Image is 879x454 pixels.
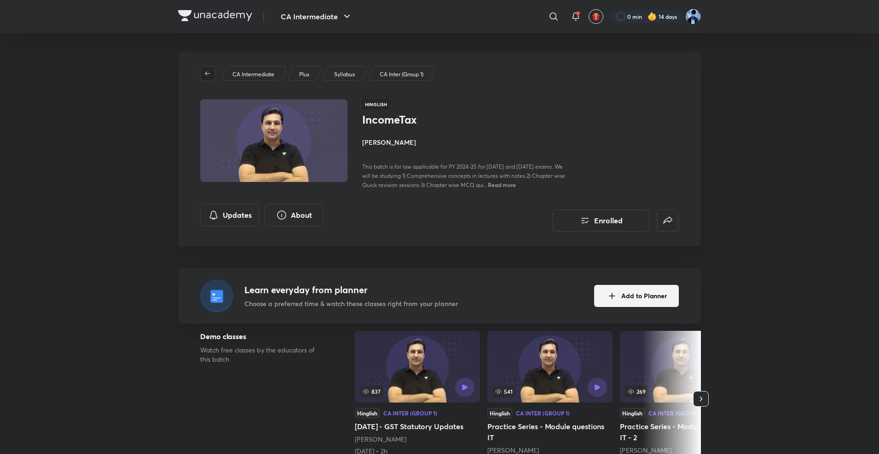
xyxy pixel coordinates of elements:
[594,285,679,307] button: Add to Planner
[231,70,276,79] a: CA Intermediate
[493,386,515,397] span: 541
[380,70,423,79] p: CA Inter (Group 1)
[334,70,355,79] p: Syllabus
[657,210,679,232] button: false
[488,181,516,188] span: Read more
[589,9,603,24] button: avatar
[620,421,745,443] h5: Practice Series - Module Questions IT - 2
[360,386,382,397] span: 837
[553,210,649,232] button: Enrolled
[333,70,357,79] a: Syllabus
[200,204,259,226] button: Updates
[299,70,309,79] p: Plus
[516,410,570,416] div: CA Inter (Group 1)
[199,98,349,183] img: Thumbnail
[275,7,358,26] button: CA Intermediate
[355,408,380,418] div: Hinglish
[200,331,325,342] h5: Demo classes
[355,435,480,444] div: Arvind Tuli
[487,421,613,443] h5: Practice Series - Module questions IT
[362,137,568,147] h4: [PERSON_NAME]
[362,99,390,109] span: Hinglish
[178,10,252,23] a: Company Logo
[685,9,701,24] img: Imran Hingora
[178,10,252,21] img: Company Logo
[355,435,406,443] a: [PERSON_NAME]
[362,113,513,126] h1: IncomeTax
[232,70,274,79] p: CA Intermediate
[620,408,645,418] div: Hinglish
[355,421,480,432] h5: [DATE] - GST Statutory Updates
[378,70,425,79] a: CA Inter (Group 1)
[592,12,600,21] img: avatar
[244,283,458,297] h4: Learn everyday from planner
[362,163,565,188] span: This batch is for law applicable for PY 2024-25 for [DATE] and [DATE] exams. We will be studying ...
[265,204,324,226] button: About
[625,386,648,397] span: 269
[487,408,512,418] div: Hinglish
[298,70,311,79] a: Plus
[383,410,437,416] div: CA Inter (Group 1)
[200,346,325,364] p: Watch free classes by the educators of this batch
[244,299,458,308] p: Choose a preferred time & watch these classes right from your planner
[648,12,657,21] img: streak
